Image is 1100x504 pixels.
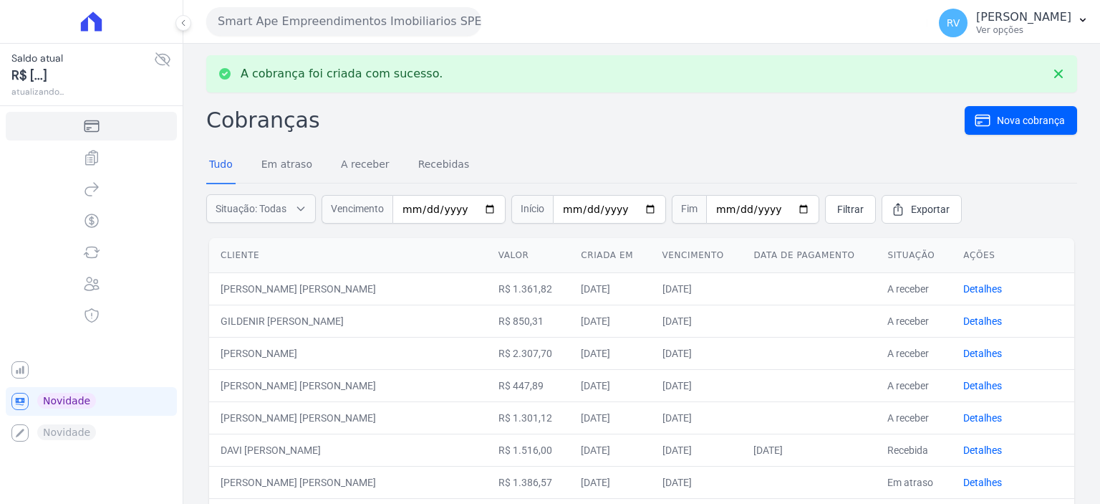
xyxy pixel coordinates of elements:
a: Detalhes [963,412,1002,424]
span: Vencimento [322,195,392,224]
td: [DATE] [569,401,650,434]
span: Exportar [911,202,950,217]
th: Situação [876,238,952,273]
a: Nova cobrança [965,106,1077,135]
th: Ações [952,238,1074,273]
td: A receber [876,369,952,401]
td: A receber [876,337,952,369]
span: R$ [...] [11,66,154,85]
button: RV [PERSON_NAME] Ver opções [927,3,1100,43]
td: DAVI [PERSON_NAME] [209,434,487,466]
a: Detalhes [963,380,1002,391]
h2: Cobranças [206,104,965,136]
td: [PERSON_NAME] [PERSON_NAME] [209,466,487,498]
span: Início [511,195,553,224]
th: Cliente [209,238,487,273]
td: R$ 1.386,57 [487,466,570,498]
span: atualizando... [11,85,154,98]
td: [DATE] [569,305,650,337]
a: Detalhes [963,348,1002,359]
a: A receber [338,147,392,184]
td: A receber [876,272,952,305]
td: [PERSON_NAME] [PERSON_NAME] [209,369,487,401]
a: Em atraso [259,147,315,184]
nav: Sidebar [11,112,171,447]
a: Recebidas [415,147,473,184]
a: Detalhes [963,315,1002,327]
button: Smart Ape Empreendimentos Imobiliarios SPE LTDA [206,7,481,36]
button: Situação: Todas [206,194,316,223]
td: R$ 1.301,12 [487,401,570,434]
p: Ver opções [976,24,1071,36]
td: [DATE] [651,466,743,498]
td: [PERSON_NAME] [PERSON_NAME] [209,272,487,305]
span: Nova cobrança [997,113,1065,128]
span: Novidade [37,393,96,409]
td: [DATE] [569,272,650,305]
td: [DATE] [569,337,650,369]
span: Fim [672,195,706,224]
span: Situação: Todas [216,201,286,216]
td: R$ 2.307,70 [487,337,570,369]
td: [DATE] [742,434,876,466]
span: RV [947,18,960,28]
td: Recebida [876,434,952,466]
td: GILDENIR [PERSON_NAME] [209,305,487,337]
td: R$ 850,31 [487,305,570,337]
td: [DATE] [651,401,743,434]
th: Valor [487,238,570,273]
td: Em atraso [876,466,952,498]
td: [PERSON_NAME] [209,337,487,369]
td: [DATE] [651,305,743,337]
td: [DATE] [569,434,650,466]
td: [DATE] [569,466,650,498]
th: Data de pagamento [742,238,876,273]
a: Novidade [6,387,177,416]
span: Filtrar [837,202,864,217]
a: Detalhes [963,444,1002,456]
a: Detalhes [963,477,1002,488]
td: [PERSON_NAME] [PERSON_NAME] [209,401,487,434]
td: A receber [876,401,952,434]
td: [DATE] [651,369,743,401]
td: R$ 1.361,82 [487,272,570,305]
td: [DATE] [569,369,650,401]
a: Exportar [882,195,962,224]
th: Vencimento [651,238,743,273]
td: [DATE] [651,434,743,466]
td: [DATE] [651,272,743,305]
a: Detalhes [963,283,1002,295]
p: A cobrança foi criada com sucesso. [241,67,443,81]
td: R$ 1.516,00 [487,434,570,466]
span: Saldo atual [11,51,154,66]
a: Tudo [206,147,236,184]
th: Criada em [569,238,650,273]
td: A receber [876,305,952,337]
td: R$ 447,89 [487,369,570,401]
p: [PERSON_NAME] [976,10,1071,24]
a: Filtrar [825,195,876,224]
td: [DATE] [651,337,743,369]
